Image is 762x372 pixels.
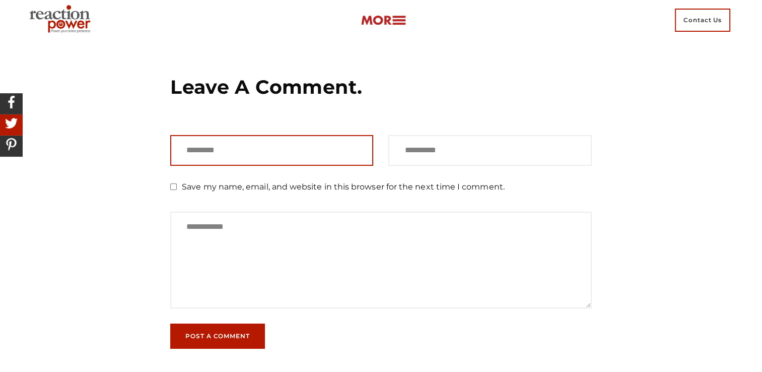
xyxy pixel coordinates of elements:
[170,324,265,349] button: Post a Comment
[185,333,250,339] span: Post a Comment
[3,93,20,111] img: Share On Facebook
[170,75,592,100] h3: Leave a Comment.
[361,15,406,26] img: more-btn.png
[3,114,20,132] img: Share On Twitter
[3,136,20,153] img: Share On Pinterest
[675,9,730,32] span: Contact Us
[25,2,98,38] img: Executive Branding | Personal Branding Agency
